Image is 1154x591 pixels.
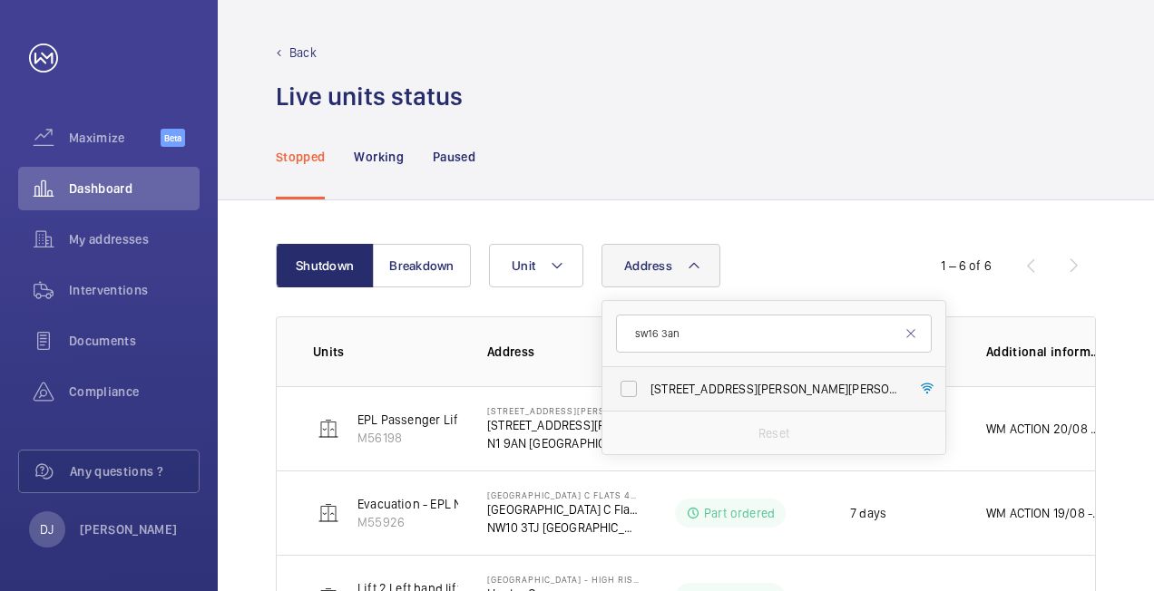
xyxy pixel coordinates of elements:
p: Units [313,343,458,361]
span: [STREET_ADDRESS][PERSON_NAME][PERSON_NAME] [650,380,900,398]
p: Part ordered [704,504,775,522]
span: Beta [161,129,185,147]
p: [GEOGRAPHIC_DATA] - High Risk Building [487,574,640,585]
p: [STREET_ADDRESS][PERSON_NAME] [487,405,640,416]
button: Address [601,244,720,287]
p: WM ACTION 19/08 - Supply chain to provide a further update from parcel force [DATE]. WM ACTION 18... [986,504,1102,522]
p: [STREET_ADDRESS][PERSON_NAME] [487,416,640,434]
input: Search by address [616,315,932,353]
span: Maximize [69,129,161,147]
button: Breakdown [373,244,471,287]
p: EPL Passenger Lift [357,411,462,429]
button: Unit [489,244,583,287]
h1: Live units status [276,80,463,113]
p: M56198 [357,429,462,447]
span: Interventions [69,281,200,299]
p: M55926 [357,513,571,531]
p: Working [354,148,403,166]
p: Paused [433,148,475,166]
p: NW10 3TJ [GEOGRAPHIC_DATA] [487,518,640,537]
p: DJ [40,520,54,538]
p: [GEOGRAPHIC_DATA] C Flats 45-101 [487,500,640,518]
span: Compliance [69,383,200,401]
p: Reset [758,424,789,442]
span: My addresses [69,230,200,248]
p: 7 days [850,504,886,522]
button: Shutdown [276,244,374,287]
p: Stopped [276,148,325,166]
img: elevator.svg [318,502,339,524]
span: Dashboard [69,179,200,198]
span: Documents [69,332,200,350]
div: 1 – 6 of 6 [941,257,992,275]
span: Unit [512,258,535,273]
p: Address [487,343,640,361]
p: Back [289,44,317,62]
p: Evacuation - EPL No 4 Flats 45-101 R/h [357,495,571,513]
span: Address [624,258,672,273]
p: [PERSON_NAME] [80,520,178,538]
p: Additional information [986,343,1102,361]
p: [GEOGRAPHIC_DATA] C Flats 45-101 - High Risk Building [487,489,640,500]
p: WM ACTION 20/08 - Specilaist and scaffolding team have been contacted. [GEOGRAPHIC_DATA] 18/08 - ... [986,420,1102,438]
img: elevator.svg [318,418,339,440]
p: N1 9AN [GEOGRAPHIC_DATA] [487,434,640,452]
span: Any questions ? [70,462,199,480]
